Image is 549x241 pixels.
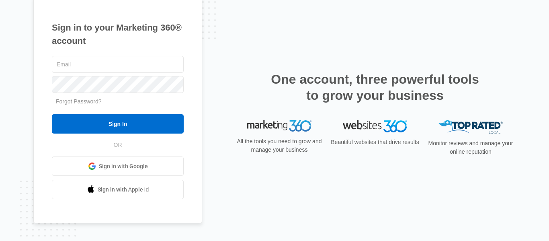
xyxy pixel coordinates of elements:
[98,185,149,194] span: Sign in with Apple Id
[56,98,102,105] a: Forgot Password?
[99,162,148,171] span: Sign in with Google
[52,56,184,73] input: Email
[234,137,324,154] p: All the tools you need to grow and manage your business
[52,180,184,199] a: Sign in with Apple Id
[52,114,184,134] input: Sign In
[268,71,481,103] h2: One account, three powerful tools to grow your business
[330,138,420,146] p: Beautiful websites that drive results
[343,120,407,132] img: Websites 360
[247,120,311,132] img: Marketing 360
[438,120,503,134] img: Top Rated Local
[52,157,184,176] a: Sign in with Google
[108,141,128,149] span: OR
[52,21,184,47] h1: Sign in to your Marketing 360® account
[426,139,516,156] p: Monitor reviews and manage your online reputation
